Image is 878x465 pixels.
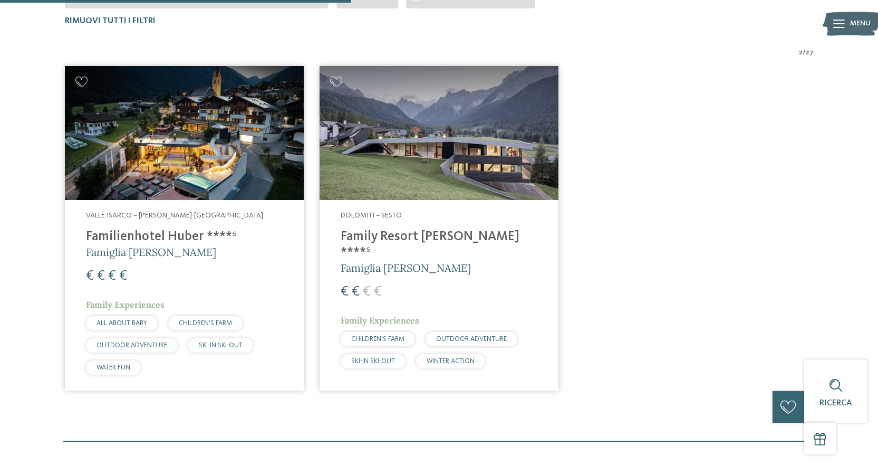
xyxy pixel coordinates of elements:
span: Valle Isarco – [PERSON_NAME]-[GEOGRAPHIC_DATA] [86,212,263,219]
img: Family Resort Rainer ****ˢ [320,66,558,201]
h4: Family Resort [PERSON_NAME] ****ˢ [341,229,537,261]
span: OUTDOOR ADVENTURE [97,342,167,349]
span: Famiglia [PERSON_NAME] [341,261,471,274]
span: Famiglia [PERSON_NAME] [86,245,216,259]
span: SKI-IN SKI-OUT [199,342,243,349]
span: € [374,285,382,299]
span: CHILDREN’S FARM [179,320,232,327]
span: Dolomiti – Sesto [341,212,402,219]
span: Rimuovi tutti i filtri [65,17,156,25]
span: € [97,269,105,283]
span: € [86,269,94,283]
span: Family Experiences [341,315,419,326]
span: WINTER ACTION [427,358,475,365]
span: € [119,269,127,283]
a: Cercate un hotel per famiglie? Qui troverete solo i migliori! Dolomiti – Sesto Family Resort [PER... [320,66,558,391]
span: Family Experiences [86,299,165,310]
a: Cercate un hotel per famiglie? Qui troverete solo i migliori! Valle Isarco – [PERSON_NAME]-[GEOGR... [65,66,304,391]
h4: Familienhotel Huber ****ˢ [86,229,283,245]
span: CHILDREN’S FARM [351,336,404,343]
span: / [803,48,806,58]
span: WATER FUN [97,364,130,371]
span: Ricerca [819,399,852,407]
span: € [363,285,371,299]
span: ALL ABOUT BABY [97,320,147,327]
span: € [108,269,116,283]
span: OUTDOOR ADVENTURE [436,336,507,343]
span: SKI-IN SKI-OUT [351,358,395,365]
span: € [352,285,360,299]
img: Cercate un hotel per famiglie? Qui troverete solo i migliori! [65,66,304,201]
span: € [341,285,349,299]
span: 2 [799,48,803,58]
span: 27 [806,48,814,58]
